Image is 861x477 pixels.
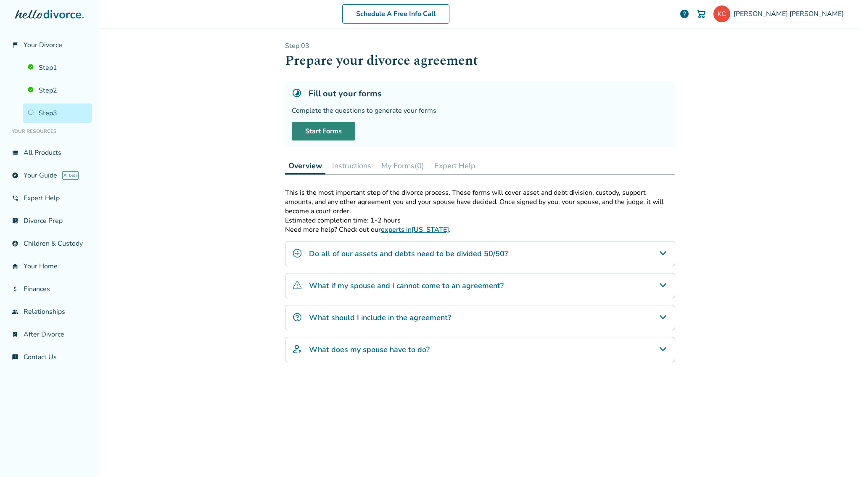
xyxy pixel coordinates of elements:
h4: What if my spouse and I cannot come to an agreement? [309,280,504,291]
div: What if my spouse and I cannot come to an agreement? [285,273,675,298]
span: account_child [12,240,18,247]
a: Start Forms [292,122,355,140]
img: What does my spouse have to do? [292,344,302,354]
h1: Prepare your divorce agreement [285,50,675,71]
span: Your Divorce [24,40,62,50]
span: group [12,308,18,315]
div: What does my spouse have to do? [285,337,675,362]
h4: Do all of our assets and debts need to be divided 50/50? [309,248,508,259]
a: Schedule A Free Info Call [342,4,449,24]
a: groupRelationships [7,302,92,321]
span: attach_money [12,286,18,292]
li: Your Resources [7,123,92,140]
a: experts in[US_STATE] [381,225,449,234]
span: chat_info [12,354,18,360]
a: flag_2Your Divorce [7,35,92,55]
a: list_alt_checkDivorce Prep [7,211,92,231]
h4: What should I include in the agreement? [309,312,451,323]
img: Do all of our assets and debts need to be divided 50/50? [292,248,302,258]
a: garage_homeYour Home [7,257,92,276]
h5: Fill out your forms [309,88,382,99]
h4: What does my spouse have to do? [309,344,430,355]
span: explore [12,172,18,179]
iframe: Chat Widget [819,437,861,477]
p: Estimated completion time: 1-2 hours [285,216,675,225]
span: AI beta [62,171,79,180]
a: exploreYour GuideAI beta [7,166,92,185]
button: Instructions [329,157,375,174]
span: [PERSON_NAME] [PERSON_NAME] [734,9,847,19]
span: list_alt_check [12,217,18,224]
div: What should I include in the agreement? [285,305,675,330]
a: Step3 [23,103,92,123]
p: Need more help? Check out our . [285,225,675,234]
a: phone_in_talkExpert Help [7,188,92,208]
a: chat_infoContact Us [7,347,92,367]
a: Step1 [23,58,92,77]
a: Step2 [23,81,92,100]
p: This is the most important step of the divorce process. These forms will cover asset and debt div... [285,188,675,216]
p: Step 0 3 [285,41,675,50]
button: Overview [285,157,325,175]
span: garage_home [12,263,18,270]
a: attach_moneyFinances [7,279,92,299]
img: What if my spouse and I cannot come to an agreement? [292,280,302,290]
a: view_listAll Products [7,143,92,162]
a: account_childChildren & Custody [7,234,92,253]
img: Cart [696,9,706,19]
span: phone_in_talk [12,195,18,201]
span: flag_2 [12,42,18,48]
img: What should I include in the agreement? [292,312,302,322]
button: My Forms(0) [378,157,428,174]
img: kimg.crowder@gmail.com [713,5,730,22]
span: view_list [12,149,18,156]
span: bookmark_check [12,331,18,338]
a: help [679,9,689,19]
div: Do all of our assets and debts need to be divided 50/50? [285,241,675,266]
button: Expert Help [431,157,479,174]
a: bookmark_checkAfter Divorce [7,325,92,344]
div: Complete the questions to generate your forms [292,106,668,115]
